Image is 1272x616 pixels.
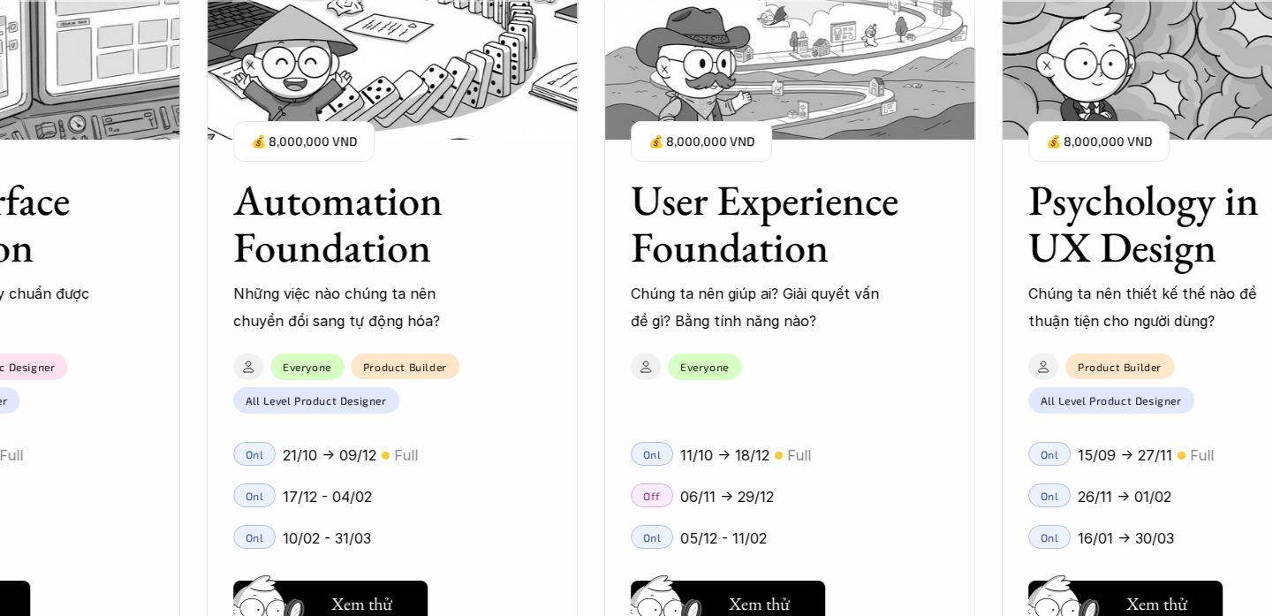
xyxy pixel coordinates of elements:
h5: Xem thử [331,591,392,616]
p: Everyone [283,361,331,373]
p: 17/12 - 04/02 [283,483,372,510]
p: All Level Product Designer [1041,394,1182,407]
p: Onl [643,448,662,460]
p: Onl [246,448,264,460]
h3: Automation Foundation [233,177,507,270]
p: 06/11 -> 29/12 [680,483,774,510]
p: Những việc nào chúng ta nên chuyển đổi sang tự động hóa? [233,280,489,334]
p: Off [643,490,661,502]
p: 💰 8,000,000 VND [251,130,357,154]
p: 11/10 -> 18/12 [680,442,769,468]
p: 05/12 - 11/02 [680,525,767,551]
h5: Xem thử [729,591,790,616]
p: Full [787,442,811,468]
p: 🟡 [381,449,390,462]
p: 16/01 -> 30/03 [1078,525,1174,551]
p: Product Builder [1078,361,1162,373]
p: Product Builder [363,361,447,373]
p: Onl [1041,448,1059,460]
p: Onl [1041,531,1059,544]
p: 💰 8,000,000 VND [1046,130,1152,154]
p: Onl [643,531,662,544]
p: 🟡 [774,449,783,462]
p: Onl [246,531,264,544]
p: Full [1190,442,1214,468]
p: 15/09 -> 27/11 [1078,442,1172,468]
h5: Xem thử [1126,591,1187,616]
p: Full [394,442,418,468]
p: 💰 8,000,000 VND [648,130,754,154]
p: Chúng ta nên giúp ai? Giải quyết vấn đề gì? Bằng tính năng nào? [631,280,887,334]
p: 21/10 -> 09/12 [283,442,376,468]
p: Onl [1041,490,1059,502]
p: 🟡 [1177,449,1185,462]
p: Onl [246,490,264,502]
p: 26/11 -> 01/02 [1078,483,1171,510]
p: Everyone [680,361,729,373]
p: All Level Product Designer [246,394,387,407]
h3: User Experience Foundation [631,177,905,270]
p: 10/02 - 31/03 [283,525,371,551]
